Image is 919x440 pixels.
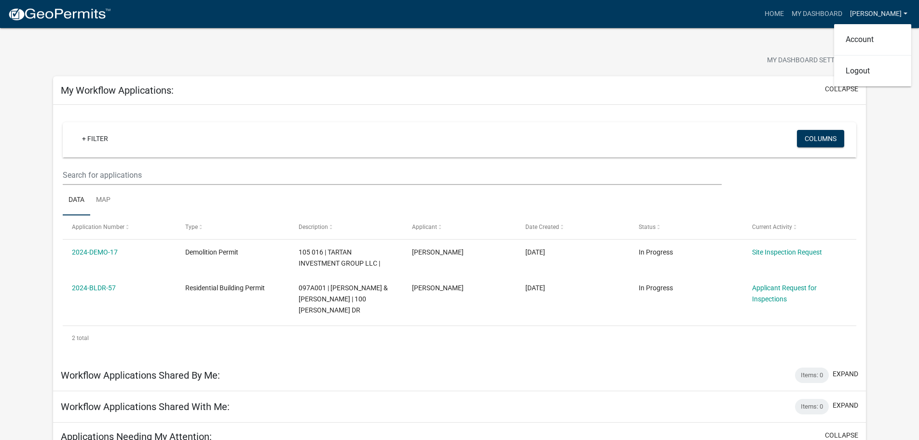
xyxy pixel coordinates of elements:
[63,185,90,216] a: Data
[90,185,116,216] a: Map
[834,59,911,83] a: Logout
[825,84,858,94] button: collapse
[752,284,817,303] a: Applicant Request for Inspections
[403,215,516,239] datatable-header-cell: Applicant
[299,248,380,267] span: 105 016 | TARTAN INVESTMENT GROUP LLC |
[767,55,850,67] span: My Dashboard Settings
[525,248,545,256] span: 04/16/2024
[412,284,464,292] span: David Branch
[63,215,176,239] datatable-header-cell: Application Number
[752,248,822,256] a: Site Inspection Request
[289,215,403,239] datatable-header-cell: Description
[74,130,116,147] a: + Filter
[795,399,829,414] div: Items: 0
[299,284,388,314] span: 097A001 | MARTINSON JOE & DEBRA SOMERS | 100 HADEN DR
[63,326,856,350] div: 2 total
[629,215,742,239] datatable-header-cell: Status
[761,5,788,23] a: Home
[525,284,545,292] span: 02/27/2024
[299,224,328,230] span: Description
[525,224,559,230] span: Date Created
[185,248,238,256] span: Demolition Permit
[72,284,116,292] a: 2024-BLDR-57
[53,105,866,359] div: collapse
[412,224,437,230] span: Applicant
[61,401,230,412] h5: Workflow Applications Shared With Me:
[63,165,721,185] input: Search for applications
[639,248,673,256] span: In Progress
[788,5,846,23] a: My Dashboard
[752,224,792,230] span: Current Activity
[516,215,630,239] datatable-header-cell: Date Created
[742,215,856,239] datatable-header-cell: Current Activity
[797,130,844,147] button: Columns
[72,248,118,256] a: 2024-DEMO-17
[185,284,265,292] span: Residential Building Permit
[412,248,464,256] span: David Branch
[185,224,198,230] span: Type
[61,85,174,96] h5: My Workflow Applications:
[833,400,858,411] button: expand
[833,369,858,379] button: expand
[834,28,911,51] a: Account
[176,215,289,239] datatable-header-cell: Type
[834,24,911,86] div: [PERSON_NAME]
[61,369,220,381] h5: Workflow Applications Shared By Me:
[759,51,871,70] button: My Dashboard Settingssettings
[795,368,829,383] div: Items: 0
[639,284,673,292] span: In Progress
[72,224,124,230] span: Application Number
[639,224,656,230] span: Status
[846,5,911,23] a: [PERSON_NAME]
